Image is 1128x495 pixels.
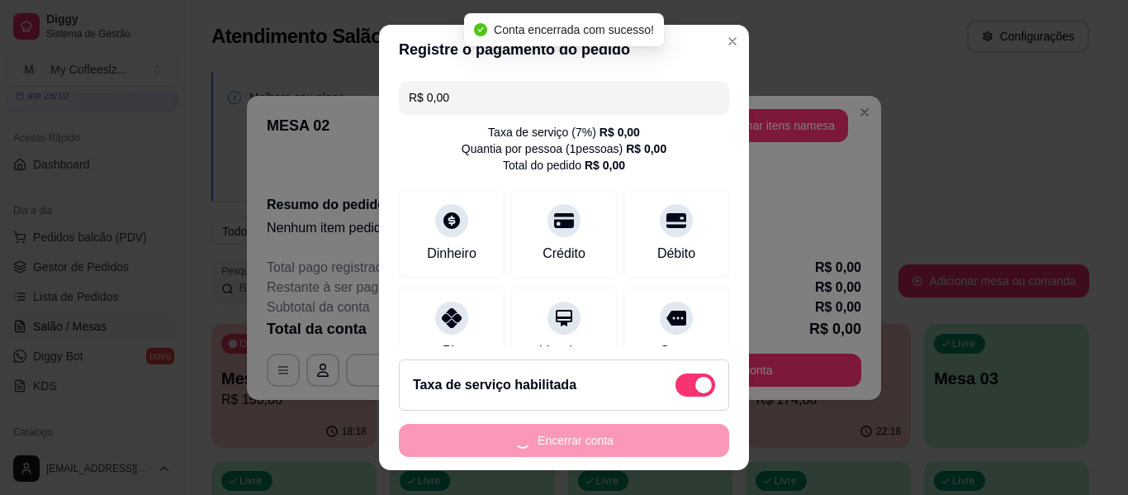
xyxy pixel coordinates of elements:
[494,23,654,36] span: Conta encerrada com sucesso!
[660,341,693,361] div: Outro
[719,28,746,55] button: Close
[543,244,585,264] div: Crédito
[488,124,640,140] div: Taxa de serviço ( 7 %)
[585,157,625,174] div: R$ 0,00
[443,341,461,361] div: Pix
[600,124,640,140] div: R$ 0,00
[379,25,749,74] header: Registre o pagamento do pedido
[657,244,695,264] div: Débito
[427,244,476,264] div: Dinheiro
[474,23,487,36] span: check-circle
[413,375,576,395] h2: Taxa de serviço habilitada
[503,157,625,174] div: Total do pedido
[462,140,666,157] div: Quantia por pessoa ( 1 pessoas)
[540,341,589,361] div: Voucher
[409,81,719,114] input: Ex.: hambúrguer de cordeiro
[626,140,666,157] div: R$ 0,00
